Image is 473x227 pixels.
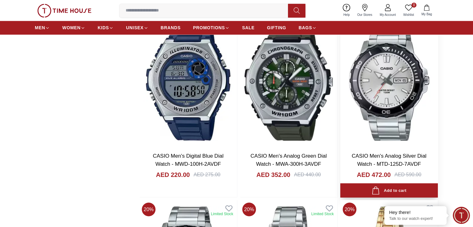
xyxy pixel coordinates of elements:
[394,171,421,178] div: AED 590.00
[343,202,356,216] span: 20 %
[340,183,438,198] button: Add to cart
[142,202,155,216] span: 20 %
[193,25,225,31] span: PROMOTIONS
[294,171,321,178] div: AED 440.00
[389,216,442,221] p: Talk to our watch expert!
[139,18,237,147] img: CASIO Men's Digital Blue Dial Watch - MWD-100H-2AVDF
[418,3,436,18] button: My Bag
[377,12,398,17] span: My Account
[267,22,286,33] a: GIFTING
[153,153,223,167] a: CASIO Men's Digital Blue Dial Watch - MWD-100H-2AVDF
[62,22,85,33] a: WOMEN
[340,18,438,147] img: CASIO Men's Analog Silver Dial Watch - MTD-125D-7AVDF
[299,22,317,33] a: BAGS
[193,171,220,178] div: AED 275.00
[35,22,50,33] a: MEN
[242,25,254,31] span: SALE
[35,25,45,31] span: MEN
[242,202,256,216] span: 20 %
[354,2,376,18] a: Our Stores
[411,2,416,7] span: 0
[211,211,233,216] div: Limited Stock
[341,12,352,17] span: Help
[355,12,375,17] span: Our Stores
[340,2,354,18] a: Help
[453,207,470,224] div: Chat Widget
[250,153,327,167] a: CASIO Men's Analog Green Dial Watch - MWA-300H-3AVDF
[62,25,81,31] span: WOMEN
[156,170,190,179] h4: AED 220.00
[357,170,391,179] h4: AED 472.00
[400,2,418,18] a: 0Wishlist
[161,25,181,31] span: BRANDS
[161,22,181,33] a: BRANDS
[126,25,143,31] span: UNISEX
[242,22,254,33] a: SALE
[126,22,148,33] a: UNISEX
[98,25,109,31] span: KIDS
[372,186,406,195] div: Add to cart
[419,12,434,16] span: My Bag
[240,18,337,147] img: CASIO Men's Analog Green Dial Watch - MWA-300H-3AVDF
[256,170,290,179] h4: AED 352.00
[389,209,442,215] div: Hey there!
[98,22,114,33] a: KIDS
[193,22,230,33] a: PROMOTIONS
[299,25,312,31] span: BAGS
[352,153,426,167] a: CASIO Men's Analog Silver Dial Watch - MTD-125D-7AVDF
[401,12,416,17] span: Wishlist
[267,25,286,31] span: GIFTING
[37,4,91,17] img: ...
[311,211,334,216] div: Limited Stock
